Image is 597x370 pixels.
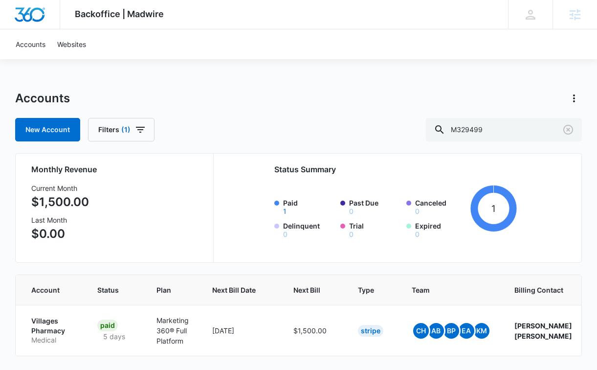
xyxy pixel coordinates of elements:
[282,305,346,356] td: $1,500.00
[31,316,74,335] p: Villages Pharmacy
[121,126,131,133] span: (1)
[15,118,80,141] a: New Account
[293,285,320,295] span: Next Bill
[97,331,131,342] p: 5 days
[443,323,459,339] span: BP
[349,198,400,215] label: Past Due
[491,203,496,214] tspan: 1
[51,29,92,59] a: Websites
[415,198,466,215] label: Canceled
[31,335,74,345] p: Medical
[415,221,466,238] label: Expired
[97,320,118,331] div: Paid
[212,285,256,295] span: Next Bill Date
[75,9,164,19] span: Backoffice | Madwire
[514,285,572,295] span: Billing Contact
[283,221,334,238] label: Delinquent
[428,323,444,339] span: AB
[31,193,89,211] p: $1,500.00
[566,91,582,106] button: Actions
[412,285,477,295] span: Team
[474,323,489,339] span: KM
[358,285,374,295] span: Type
[10,29,51,59] a: Accounts
[31,183,89,193] h3: Current Month
[349,221,400,238] label: Trial
[31,163,201,175] h2: Monthly Revenue
[426,118,582,141] input: Search
[274,163,517,175] h2: Status Summary
[31,215,89,225] h3: Last Month
[459,323,474,339] span: EA
[283,198,334,215] label: Paid
[413,323,429,339] span: CH
[514,322,572,340] strong: [PERSON_NAME] [PERSON_NAME]
[31,316,74,345] a: Villages PharmacyMedical
[200,305,282,356] td: [DATE]
[31,225,89,243] p: $0.00
[156,285,189,295] span: Plan
[156,315,189,346] p: Marketing 360® Full Platform
[15,91,70,106] h1: Accounts
[88,118,155,141] button: Filters(1)
[358,325,383,337] div: Stripe
[560,122,576,138] button: Clear
[97,285,119,295] span: Status
[283,208,287,215] button: Paid
[31,285,60,295] span: Account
